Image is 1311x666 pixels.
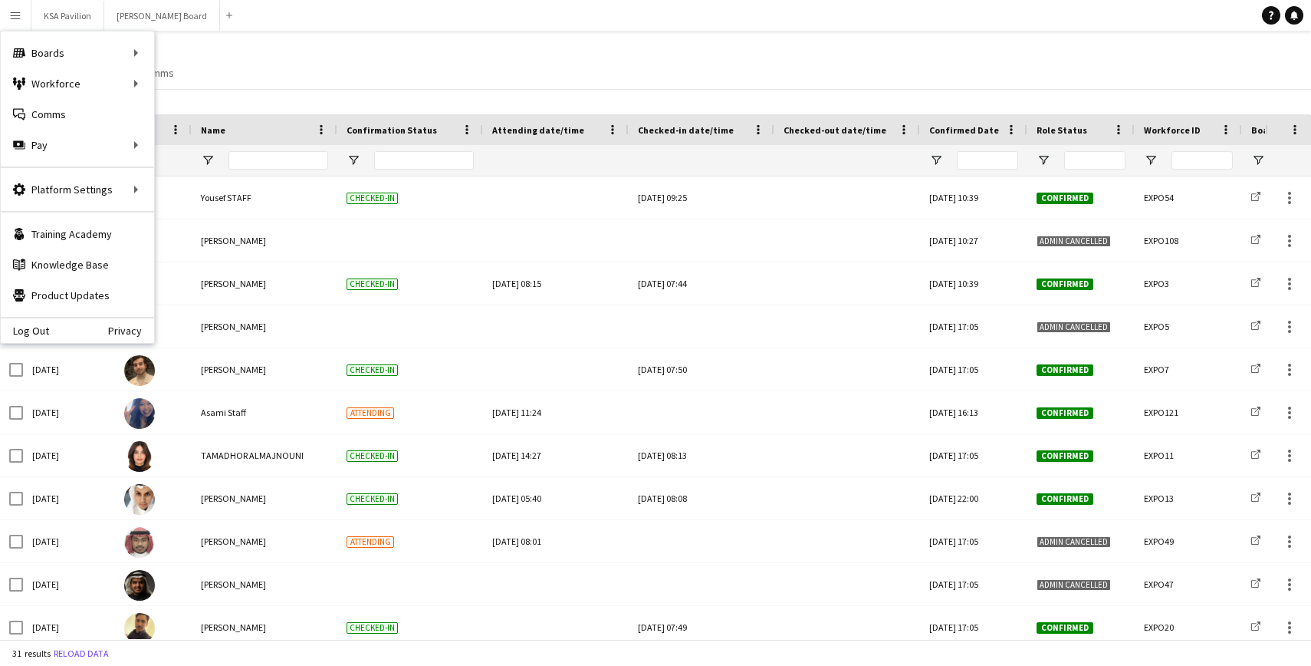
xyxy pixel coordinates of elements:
span: [PERSON_NAME] [201,579,266,590]
div: [DATE] [23,434,115,476]
span: Checked-in [347,364,398,376]
span: [PERSON_NAME] [201,493,266,504]
span: Confirmed [1037,193,1093,204]
div: EXPO3 [1135,262,1242,305]
span: Checked-in [347,193,398,204]
span: Attending [347,536,394,548]
div: [DATE] 16:13 [920,391,1027,434]
img: Kazim Aljumah [124,355,155,386]
button: Open Filter Menu [929,153,943,167]
span: TAMADHOR ALMAJNOUNI [201,450,304,461]
div: [DATE] 17:05 [920,305,1027,348]
span: Confirmation Status [347,124,437,136]
div: EXPO121 [1135,391,1242,434]
div: EXPO11 [1135,434,1242,476]
span: Confirmed [1037,450,1093,462]
span: Confirmed Date [929,124,999,136]
input: Workforce ID Filter Input [1171,151,1233,170]
div: [DATE] 08:15 [492,262,619,305]
input: Confirmation Status Filter Input [374,151,474,170]
span: Name [201,124,225,136]
div: EXPO54 [1135,176,1242,219]
span: [PERSON_NAME] [201,321,266,332]
a: Training Academy [1,219,154,249]
div: EXPO5 [1135,305,1242,348]
img: TAMADHOR ALMAJNOUNI [124,441,155,472]
span: Confirmed [1037,493,1093,505]
div: [DATE] 09:25 [638,176,765,219]
span: Confirmed [1037,407,1093,419]
div: [DATE] 11:24 [492,391,619,434]
div: [DATE] 08:01 [492,520,619,562]
a: Log Out [1,325,49,337]
div: [DATE] [23,606,115,648]
div: [DATE] [23,348,115,391]
div: [DATE] 07:49 [638,606,765,648]
div: [DATE] [23,391,115,434]
div: [DATE] 07:50 [638,348,765,391]
span: Confirmed [1037,622,1093,634]
a: Comms [1,99,154,130]
div: [DATE] 17:05 [920,606,1027,648]
span: Asami Staff [201,407,246,418]
span: [PERSON_NAME] [201,536,266,547]
div: Workforce [1,68,154,99]
div: EXPO20 [1135,606,1242,648]
button: Open Filter Menu [201,153,215,167]
a: Knowledge Base [1,249,154,280]
div: [DATE] 10:27 [920,219,1027,262]
input: Confirmed Date Filter Input [957,151,1018,170]
span: Attending date/time [492,124,584,136]
a: Privacy [108,325,154,337]
a: Product Updates [1,280,154,311]
span: [PERSON_NAME] [201,364,266,375]
button: KSA Pavilion [31,1,104,31]
img: Abdullah Alghoniman [124,484,155,515]
img: Alawy Alhasan [124,613,155,644]
img: Asami Staff [124,398,155,429]
div: [DATE] [23,563,115,605]
div: [DATE] 10:39 [920,262,1027,305]
div: EXPO108 [1135,219,1242,262]
div: Platform Settings [1,174,154,205]
span: [PERSON_NAME] [201,278,266,289]
span: Workforce ID [1144,124,1201,136]
div: EXPO47 [1135,563,1242,605]
div: [DATE] 17:05 [920,348,1027,391]
div: [DATE] 10:39 [920,176,1027,219]
div: [DATE] 08:13 [638,434,765,476]
button: Reload data [51,645,112,662]
button: Open Filter Menu [1251,153,1265,167]
span: Board [1251,124,1278,136]
div: [DATE] 14:27 [492,434,619,476]
input: Name Filter Input [228,151,328,170]
span: Admin cancelled [1037,536,1111,548]
button: Open Filter Menu [1037,153,1050,167]
div: [DATE] 17:05 [920,563,1027,605]
input: Role Status Filter Input [1064,151,1125,170]
div: Pay [1,130,154,160]
span: Checked-in [347,279,398,290]
span: Attending [347,407,394,419]
div: [DATE] 05:40 [492,477,619,519]
button: Open Filter Menu [1144,153,1158,167]
img: Osaid Alawi [124,527,155,558]
span: Admin cancelled [1037,321,1111,333]
a: Comms [133,63,180,83]
span: [PERSON_NAME] [201,621,266,633]
div: EXPO13 [1135,477,1242,519]
span: Role Status [1037,124,1087,136]
div: [DATE] 08:08 [638,477,765,519]
span: Checked-in [347,622,398,634]
div: EXPO7 [1135,348,1242,391]
div: [DATE] [23,520,115,562]
img: salman alharbi [124,570,155,601]
span: Checked-in date/time [638,124,734,136]
span: [PERSON_NAME] [201,235,266,246]
button: Open Filter Menu [347,153,360,167]
span: Confirmed [1037,364,1093,376]
div: Boards [1,38,154,68]
span: Checked-in [347,493,398,505]
span: Admin cancelled [1037,579,1111,591]
span: Yousef STAFF [201,192,251,203]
